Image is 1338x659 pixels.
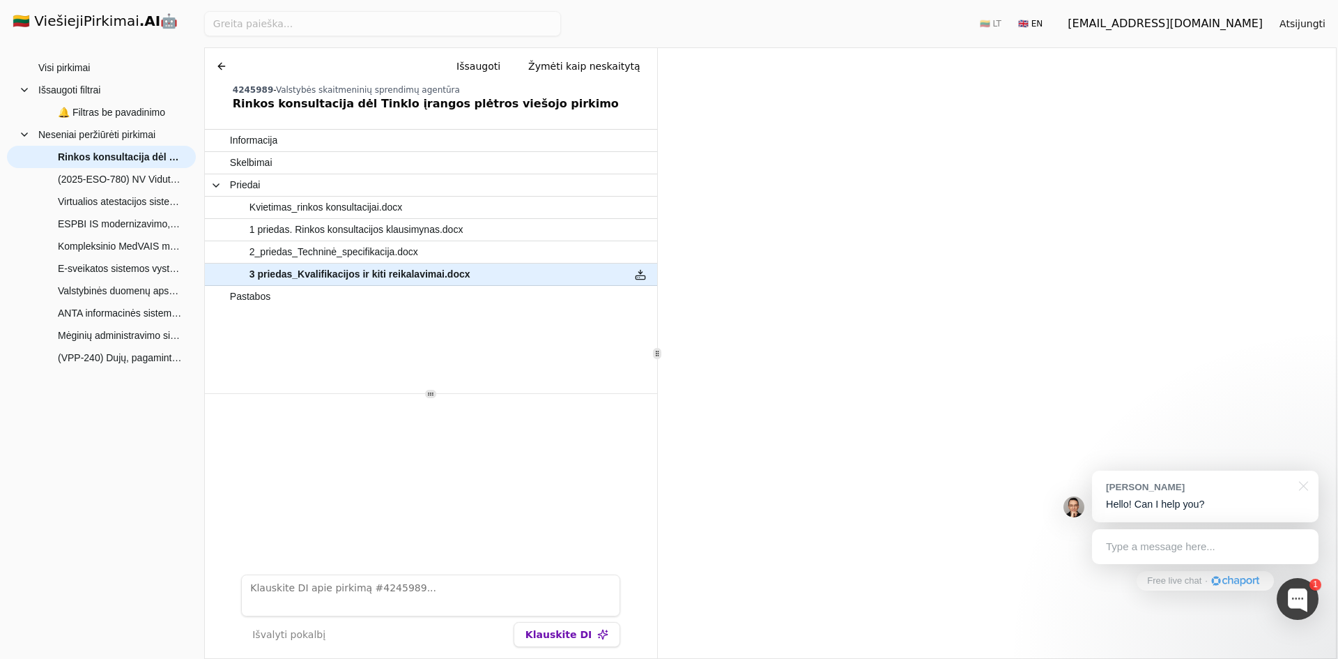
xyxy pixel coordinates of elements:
span: Free live chat [1147,575,1201,588]
span: Valstybinės duomenų apsaugos inspekcijos informacinės sistemos kūrimo, diegimo ir palaikymo pasla... [58,280,182,301]
button: Išsaugoti [445,54,512,79]
span: 1 priedas. Rinkos konsultacijos klausimynas.docx [249,220,463,240]
span: Valstybės skaitmeninių sprendimų agentūra [276,85,460,95]
div: - [233,84,652,96]
a: Free live chat· [1137,571,1273,591]
span: 4245989 [233,85,273,95]
span: Skelbimai [230,153,272,173]
span: Išsaugoti filtrai [38,79,100,100]
span: ANTA informacinės sistemos priežiūros ir vystymo paslaugos (Atviras konkursas) [58,303,182,324]
span: Visi pirkimai [38,57,90,78]
input: Greita paieška... [204,11,561,36]
span: Rinkos konsultacija dėl Tinklo įrangos plėtros viešojo pirkimo [58,146,182,167]
span: 3 priedas_Kvalifikacijos ir kiti reikalavimai.docx [249,264,470,285]
span: Kvietimas_rinkos konsultacijai.docx [249,197,402,218]
img: Jonas [1063,497,1084,517]
div: Type a message here... [1092,529,1318,564]
span: (2025-ESO-780) NV Vidutinio slėgio skirstomojo dujotiekio nuo esamo dujotiekio Rūdninkų k. iki sk... [58,169,182,190]
span: ESPBI IS modernizavimo, siekiant sukurti medicininių klasterių duomenų mainų ir stebėsenos platfo... [58,213,182,234]
span: Informacija [230,130,277,151]
div: [EMAIL_ADDRESS][DOMAIN_NAME] [1068,15,1263,32]
strong: .AI [139,13,161,29]
span: Neseniai peržiūrėti pirkimai [38,124,155,145]
div: · [1205,575,1208,588]
span: E-sveikatos sistemos vystymo ir priežiūros paslaugos, sukuriant skubios medicinos pagalbos skyrių... [58,258,182,279]
div: 1 [1309,579,1321,591]
span: Priedai [230,175,261,195]
span: Virtualios atestacijos sistemos VASIS priežiūros ir modifikavimo paslaugos [58,191,182,212]
div: [PERSON_NAME] [1106,480,1291,494]
span: 🔔 Filtras be pavadinimo [58,102,165,123]
span: Pastabos [230,287,270,307]
p: Hello! Can I help you? [1106,497,1305,512]
button: Žymėti kaip neskaitytą [517,54,652,79]
span: 2_priedas_Techninė_specifikacija.docx [249,242,418,262]
span: Mėginių administravimo sistemos (MĖGIS) atnaujinimo paslaugos (Atviras konkursas) [58,325,182,346]
span: Kompleksinio MedVAIS modernizavimo sprendimo sukūrimas ir įdiegimas [58,236,182,257]
button: Atsijungti [1268,11,1337,36]
button: Klauskite DI [514,622,620,647]
button: 🇬🇧 EN [1010,13,1051,35]
span: (VPP-240) Dujų, pagamintų iš atsinaujinančių energijos šaltinių, kilmės garantijų registro IT pas... [58,347,182,368]
div: Rinkos konsultacija dėl Tinklo įrangos plėtros viešojo pirkimo [233,96,652,112]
